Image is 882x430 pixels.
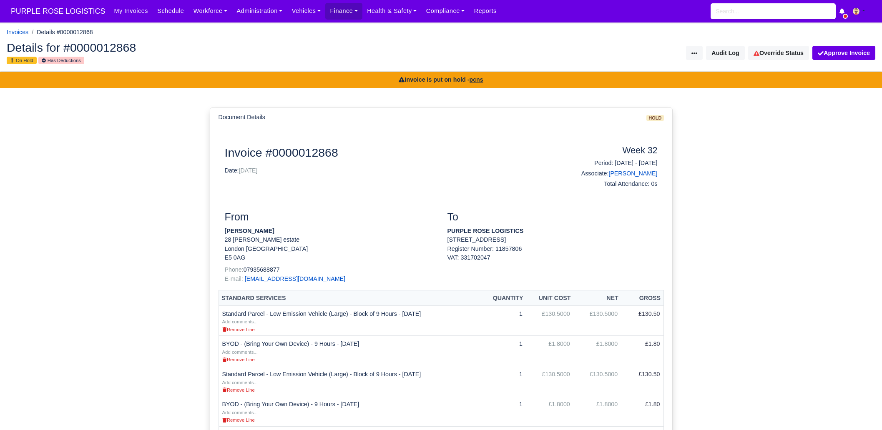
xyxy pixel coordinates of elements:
li: Details #0000012868 [28,27,93,37]
td: 1 [480,305,526,336]
a: Remove Line [222,326,255,332]
td: £130.5000 [573,366,621,396]
small: Remove Line [222,357,255,362]
h6: Document Details [219,114,265,121]
a: Add comments... [222,348,258,355]
td: £1.80 [621,336,663,366]
a: Compliance [422,3,470,19]
a: Reports [470,3,501,19]
strong: PURPLE ROSE LOGISTICS [447,227,524,234]
th: Unit Cost [526,290,573,306]
input: Search... [711,3,836,19]
small: Remove Line [222,327,255,332]
a: PURPLE ROSE LOGISTICS [7,3,109,20]
h4: Week 32 [559,145,658,156]
h3: To [447,211,658,223]
th: Quantity [480,290,526,306]
a: Remove Line [222,386,255,393]
a: Add comments... [222,318,258,325]
td: £1.8000 [526,336,573,366]
a: Vehicles [287,3,326,19]
a: Health & Safety [362,3,422,19]
strong: [PERSON_NAME] [225,227,274,234]
td: £130.50 [621,366,663,396]
h6: Period: [DATE] - [DATE] [559,160,658,167]
h2: Details for #0000012868 [7,42,435,53]
th: Gross [621,290,663,306]
a: Workforce [189,3,232,19]
a: Add comments... [222,379,258,385]
td: £130.5000 [526,305,573,336]
p: E5 0AG [225,253,435,262]
p: [STREET_ADDRESS] [447,235,658,244]
th: Net [573,290,621,306]
a: [PERSON_NAME] [608,170,657,177]
div: Register Number: 11857806 [441,245,664,262]
h6: Associate: [559,170,658,177]
h2: Invoice #0000012868 [225,145,546,160]
a: [EMAIL_ADDRESS][DOMAIN_NAME] [245,275,345,282]
td: £130.5000 [526,366,573,396]
u: pcns [470,76,483,83]
small: Add comments... [222,380,258,385]
td: £1.8000 [573,396,621,427]
a: Remove Line [222,416,255,423]
h3: From [225,211,435,223]
td: BYOD - (Bring Your Own Device) - 9 Hours - [DATE] [219,336,480,366]
small: Add comments... [222,410,258,415]
span: hold [646,115,663,121]
div: VAT: 331702047 [447,253,658,262]
p: 07935688877 [225,265,435,274]
small: Add comments... [222,350,258,355]
a: Remove Line [222,356,255,362]
td: £130.50 [621,305,663,336]
th: Standard Services [219,290,480,306]
small: Remove Line [222,387,255,392]
small: Remove Line [222,417,255,422]
p: London [GEOGRAPHIC_DATA] [225,245,435,253]
td: £1.80 [621,396,663,427]
td: 1 [480,396,526,427]
a: Administration [232,3,287,19]
td: 1 [480,336,526,366]
a: Invoices [7,29,28,35]
button: Audit Log [706,46,744,60]
span: [DATE] [239,167,258,174]
a: Schedule [153,3,188,19]
button: Approve Invoice [812,46,875,60]
a: Override Status [748,46,809,60]
small: On Hold [7,57,37,64]
span: Phone: [225,266,244,273]
p: 28 [PERSON_NAME] estate [225,235,435,244]
td: £1.8000 [573,336,621,366]
a: My Invoices [109,3,153,19]
td: Standard Parcel - Low Emission Vehicle (Large) - Block of 9 Hours - [DATE] [219,366,480,396]
span: E-mail: [225,275,243,282]
td: 1 [480,366,526,396]
td: £1.8000 [526,396,573,427]
td: £130.5000 [573,305,621,336]
a: Add comments... [222,409,258,415]
small: Has Deductions [38,57,84,64]
td: Standard Parcel - Low Emission Vehicle (Large) - Block of 9 Hours - [DATE] [219,305,480,336]
a: Finance [325,3,362,19]
small: Add comments... [222,319,258,324]
td: BYOD - (Bring Your Own Device) - 9 Hours - [DATE] [219,396,480,427]
p: Date: [225,166,546,175]
h6: Total Attendance: 0s [559,180,658,187]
